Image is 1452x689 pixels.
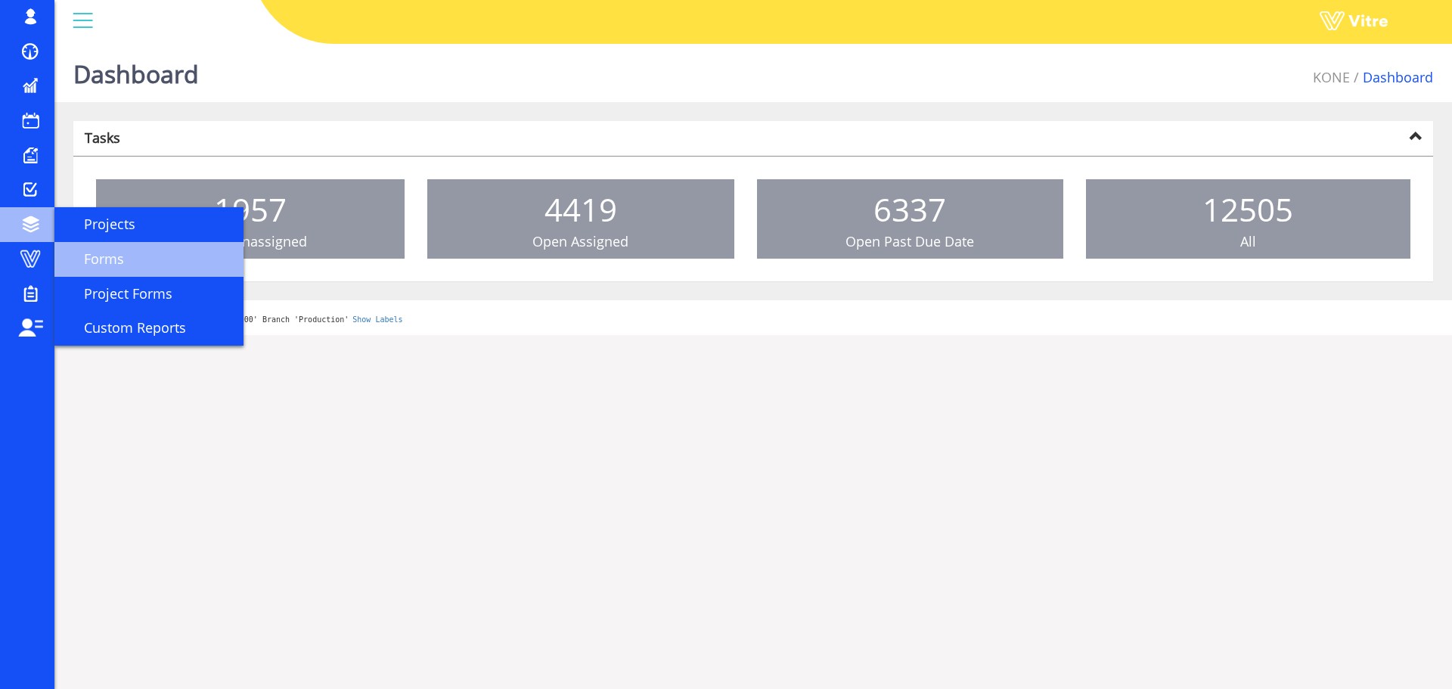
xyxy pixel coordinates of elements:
[1202,188,1293,231] span: 12505
[845,232,974,250] span: Open Past Due Date
[1086,179,1410,259] a: 12505 All
[1313,68,1350,86] a: KONE
[544,188,617,231] span: 4419
[66,250,124,268] span: Forms
[54,207,244,242] a: Projects
[73,38,199,102] h1: Dashboard
[757,179,1063,259] a: 6337 Open Past Due Date
[214,188,287,231] span: 1957
[873,188,946,231] span: 6337
[427,179,734,259] a: 4419 Open Assigned
[532,232,628,250] span: Open Assigned
[85,129,120,147] strong: Tasks
[54,277,244,312] a: Project Forms
[96,179,405,259] a: 1957 Open Unassigned
[352,315,402,324] a: Show Labels
[54,311,244,346] a: Custom Reports
[1350,68,1433,88] li: Dashboard
[54,242,244,277] a: Forms
[66,284,172,303] span: Project Forms
[194,232,307,250] span: Open Unassigned
[66,215,135,233] span: Projects
[1240,232,1256,250] span: All
[66,318,186,337] span: Custom Reports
